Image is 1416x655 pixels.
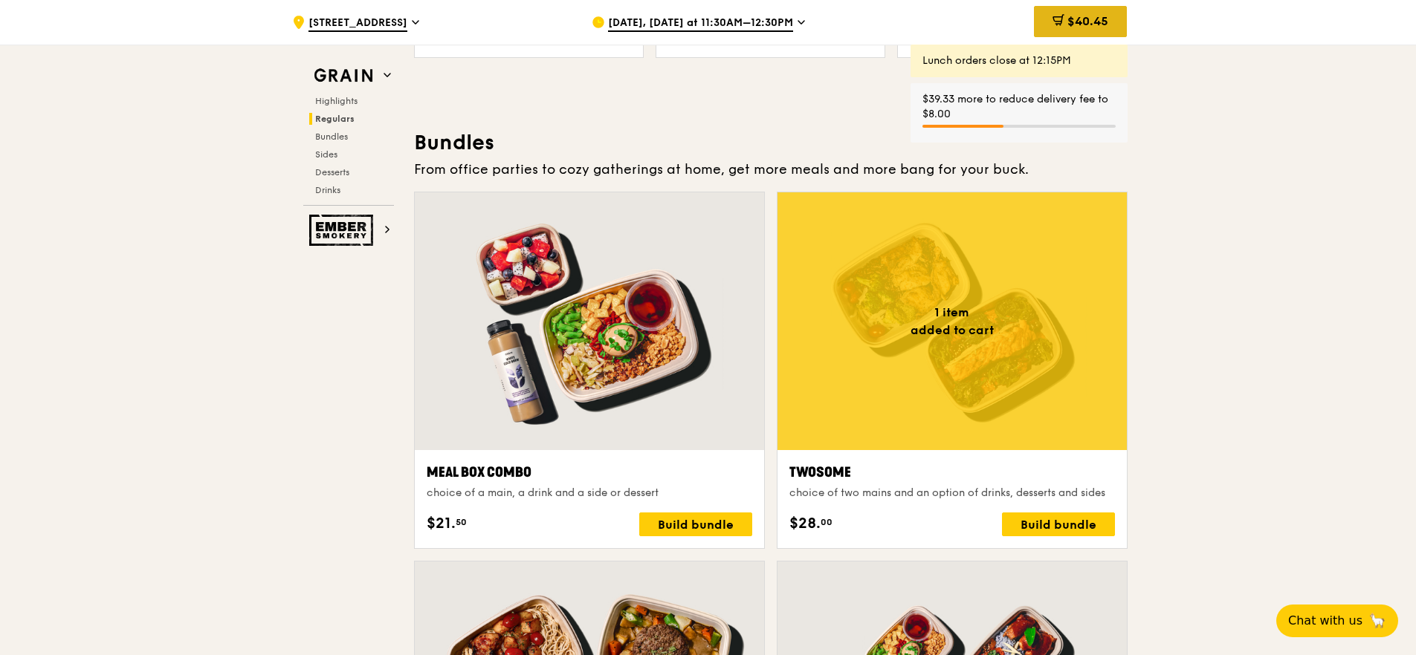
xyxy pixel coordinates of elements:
[427,512,456,535] span: $21.
[789,462,1115,483] div: Twosome
[801,22,873,45] div: Add
[639,512,752,536] div: Build bundle
[309,215,378,246] img: Ember Smokery web logo
[315,131,348,142] span: Bundles
[922,53,1116,68] div: Lunch orders close at 12:15PM
[414,159,1128,180] div: From office parties to cozy gatherings at home, get more meals and more bang for your buck.
[789,512,821,535] span: $28.
[1067,14,1108,28] span: $40.45
[456,516,467,528] span: 50
[1288,612,1362,630] span: Chat with us
[560,22,631,45] div: Add
[414,129,1128,156] h3: Bundles
[315,114,355,124] span: Regulars
[922,92,1116,122] div: $39.33 more to reduce delivery fee to $8.00
[1276,605,1398,637] button: Chat with us🦙
[427,462,752,483] div: Meal Box Combo
[427,486,752,501] div: choice of a main, a drink and a side or dessert
[315,185,340,195] span: Drinks
[315,96,358,106] span: Highlights
[315,149,337,160] span: Sides
[1002,512,1115,536] div: Build bundle
[309,62,378,89] img: Grain web logo
[1368,612,1386,630] span: 🦙
[789,486,1115,501] div: choice of two mains and an option of drinks, desserts and sides
[608,16,793,32] span: [DATE], [DATE] at 11:30AM–12:30PM
[308,16,407,32] span: [STREET_ADDRESS]
[315,167,349,177] span: Desserts
[821,516,833,528] span: 00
